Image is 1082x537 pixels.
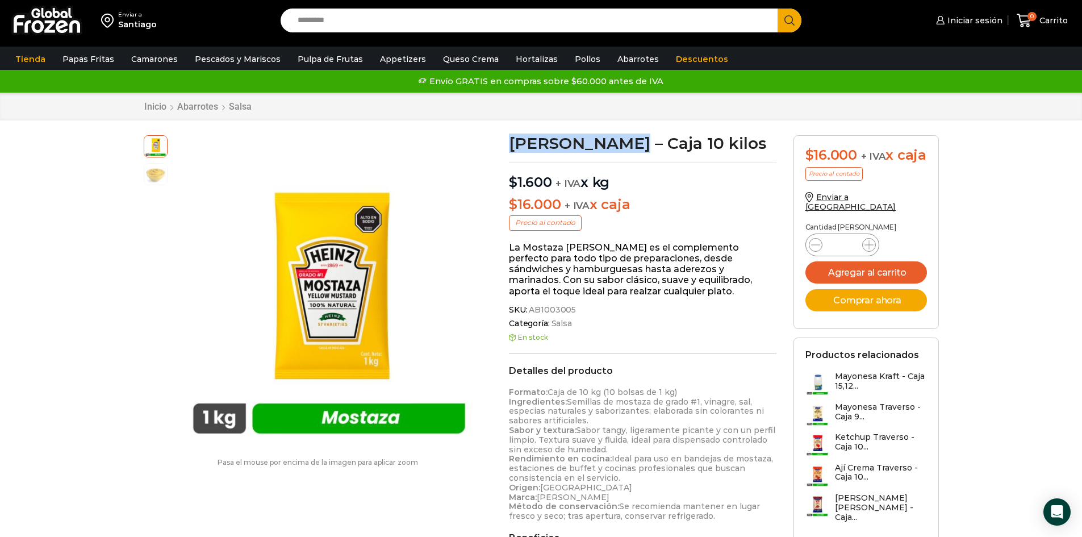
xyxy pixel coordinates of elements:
a: Papas Fritas [57,48,120,70]
strong: Ingredientes: [509,397,567,407]
div: Santiago [118,19,157,30]
bdi: 16.000 [805,147,857,163]
div: Open Intercom Messenger [1043,498,1071,526]
p: Cantidad [PERSON_NAME] [805,223,927,231]
span: Carrito [1037,15,1068,26]
span: SKU: [509,305,776,315]
strong: Sabor y textura: [509,425,576,435]
a: Abarrotes [612,48,665,70]
p: Caja de 10 kg (10 bolsas de 1 kg) Semillas de mostaza de grado #1, vinagre, sal, especias natural... [509,388,776,521]
a: Pollos [569,48,606,70]
a: Abarrotes [177,101,219,112]
h3: Ají Crema Traverso - Caja 10... [835,463,927,482]
span: $ [805,147,814,163]
a: Salsa [550,319,572,328]
a: Hortalizas [510,48,563,70]
strong: Formato: [509,387,548,397]
a: Enviar a [GEOGRAPHIC_DATA] [805,192,896,212]
p: La Mostaza [PERSON_NAME] es el complemento perfecto para todo tipo de preparaciones, desde sándwi... [509,242,776,297]
p: Precio al contado [805,167,863,181]
a: Appetizers [374,48,432,70]
span: AB1003005 [527,305,576,315]
a: Iniciar sesión [933,9,1002,32]
h2: Detalles del producto [509,365,776,376]
button: Search button [778,9,801,32]
span: mostaza [144,134,167,157]
h1: [PERSON_NAME] – Caja 10 kilos [509,135,776,151]
strong: Método de conservación: [509,501,619,511]
h3: Ketchup Traverso - Caja 10... [835,432,927,452]
input: Product quantity [832,237,853,253]
a: 0 Carrito [1014,7,1071,34]
p: Pasa el mouse por encima de la imagen para aplicar zoom [144,459,492,467]
strong: Marca: [509,492,537,502]
div: Enviar a [118,11,157,19]
a: [PERSON_NAME] [PERSON_NAME] - Caja... [805,493,927,527]
a: Tienda [10,48,51,70]
p: En stock [509,334,776,342]
a: Salsa [228,101,252,112]
span: Categoría: [509,319,776,328]
button: Agregar al carrito [805,261,927,284]
strong: Origen: [509,482,540,493]
img: mostaza [173,135,485,447]
a: Ketchup Traverso - Caja 10... [805,432,927,457]
bdi: 16.000 [509,196,561,213]
h3: Mayonesa Traverso - Caja 9... [835,402,927,422]
nav: Breadcrumb [144,101,252,112]
a: Ají Crema Traverso - Caja 10... [805,463,927,488]
span: + IVA [565,200,590,211]
span: $ [509,174,517,190]
button: Comprar ahora [805,289,927,311]
a: Camarones [126,48,183,70]
span: $ [509,196,517,213]
a: Queso Crema [437,48,504,70]
a: Pescados y Mariscos [189,48,286,70]
span: Iniciar sesión [945,15,1002,26]
a: Mayonesa Kraft - Caja 15,12... [805,372,927,396]
span: 0 [1027,12,1037,21]
p: Precio al contado [509,215,582,230]
a: Pulpa de Frutas [292,48,369,70]
a: Mayonesa Traverso - Caja 9... [805,402,927,427]
h3: [PERSON_NAME] [PERSON_NAME] - Caja... [835,493,927,522]
span: + IVA [555,178,580,189]
bdi: 1.600 [509,174,552,190]
div: x caja [805,147,927,164]
p: x caja [509,197,776,213]
strong: Rendimiento en cocina: [509,453,612,464]
span: mostaza [144,164,167,186]
h2: Productos relacionados [805,349,919,360]
h3: Mayonesa Kraft - Caja 15,12... [835,372,927,391]
a: Inicio [144,101,167,112]
span: + IVA [861,151,886,162]
a: Descuentos [670,48,734,70]
p: x kg [509,163,776,191]
div: 1 / 2 [173,135,485,447]
img: address-field-icon.svg [101,11,118,30]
